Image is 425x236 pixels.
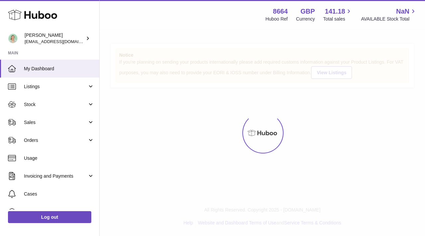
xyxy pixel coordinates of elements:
span: My Dashboard [24,66,94,72]
img: hello@thefacialcuppingexpert.com [8,33,18,43]
div: [PERSON_NAME] [25,32,84,45]
span: Usage [24,155,94,161]
div: Huboo Ref [266,16,288,22]
span: Listings [24,84,87,90]
a: NaN AVAILABLE Stock Total [361,7,417,22]
span: Orders [24,137,87,144]
strong: GBP [300,7,315,16]
a: 141.18 Total sales [323,7,353,22]
span: Invoicing and Payments [24,173,87,179]
span: AVAILABLE Stock Total [361,16,417,22]
span: Sales [24,119,87,126]
span: [EMAIL_ADDRESS][DOMAIN_NAME] [25,39,98,44]
span: 141.18 [325,7,345,16]
span: Stock [24,101,87,108]
strong: 8664 [273,7,288,16]
span: Total sales [323,16,353,22]
span: NaN [396,7,409,16]
div: Currency [296,16,315,22]
a: Log out [8,211,91,223]
span: Cases [24,191,94,197]
span: Channels [24,209,94,215]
